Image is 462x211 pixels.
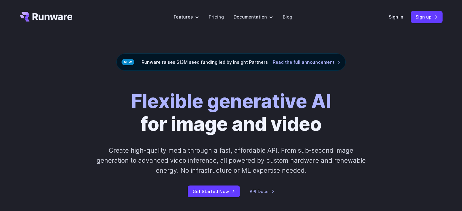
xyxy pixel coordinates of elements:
p: Create high-quality media through a fast, affordable API. From sub-second image generation to adv... [96,145,366,176]
a: Sign in [389,13,403,20]
strong: Flexible generative AI [131,90,331,113]
a: Go to / [20,12,73,22]
a: Read the full announcement [273,59,341,66]
a: API Docs [250,188,275,195]
a: Blog [283,13,292,20]
div: Runware raises $13M seed funding led by Insight Partners [116,53,346,71]
a: Get Started Now [188,185,240,197]
label: Documentation [234,13,273,20]
h1: for image and video [131,90,331,136]
label: Features [174,13,199,20]
a: Sign up [411,11,443,23]
a: Pricing [209,13,224,20]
